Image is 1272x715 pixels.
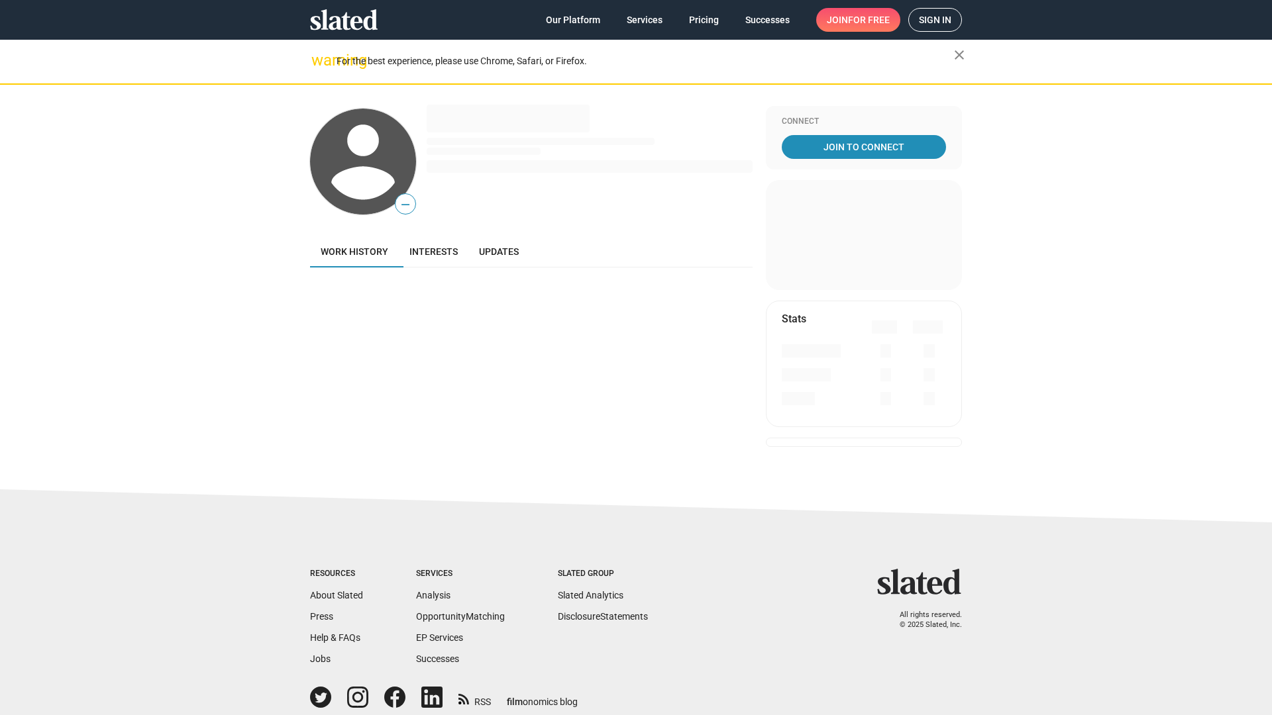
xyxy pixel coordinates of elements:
span: Successes [745,8,790,32]
span: for free [848,8,890,32]
div: Resources [310,569,363,579]
span: Work history [321,246,388,257]
span: film [507,696,523,707]
span: Our Platform [546,8,600,32]
p: All rights reserved. © 2025 Slated, Inc. [886,610,962,630]
mat-card-title: Stats [782,312,806,326]
span: Interests [409,246,458,257]
div: Slated Group [558,569,648,579]
div: Services [416,569,505,579]
span: Join [827,8,890,32]
a: Join To Connect [782,135,946,159]
a: EP Services [416,632,463,643]
a: Pricing [678,8,729,32]
a: filmonomics blog [507,685,578,708]
a: Jobs [310,653,331,664]
div: Connect [782,117,946,127]
a: Interests [399,236,468,267]
span: Pricing [689,8,719,32]
a: OpportunityMatching [416,611,505,622]
span: Sign in [919,9,951,31]
a: Work history [310,236,399,267]
span: — [396,196,415,213]
a: Services [616,8,673,32]
a: Sign in [908,8,962,32]
a: Analysis [416,590,450,600]
a: Joinfor free [816,8,900,32]
mat-icon: close [951,47,967,63]
a: Successes [416,653,459,664]
a: Slated Analytics [558,590,623,600]
span: Services [627,8,662,32]
div: For the best experience, please use Chrome, Safari, or Firefox. [337,52,954,70]
a: Updates [468,236,529,267]
a: Successes [735,8,800,32]
a: About Slated [310,590,363,600]
a: Help & FAQs [310,632,360,643]
span: Join To Connect [784,135,943,159]
span: Updates [479,246,519,257]
a: Press [310,611,333,622]
a: RSS [458,688,491,708]
a: DisclosureStatements [558,611,648,622]
a: Our Platform [535,8,611,32]
mat-icon: warning [311,52,327,68]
